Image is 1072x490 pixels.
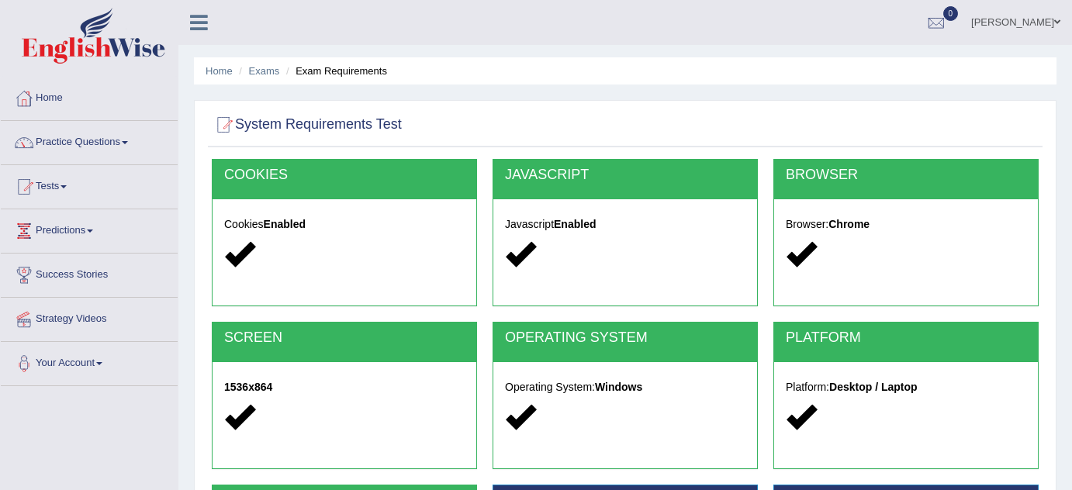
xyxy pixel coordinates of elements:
strong: Chrome [828,218,870,230]
h2: COOKIES [224,167,465,183]
strong: 1536x864 [224,381,272,393]
a: Home [1,77,178,116]
span: 0 [943,6,959,21]
strong: Desktop / Laptop [829,381,918,393]
a: Success Stories [1,254,178,292]
h5: Cookies [224,219,465,230]
h2: BROWSER [786,167,1026,183]
strong: Enabled [264,218,306,230]
h5: Platform: [786,381,1026,393]
a: Your Account [1,342,178,381]
h2: JAVASCRIPT [505,167,745,183]
strong: Windows [595,381,642,393]
h2: OPERATING SYSTEM [505,330,745,346]
h2: SCREEN [224,330,465,346]
a: Strategy Videos [1,298,178,336]
a: Practice Questions [1,121,178,160]
a: Predictions [1,209,178,248]
h2: PLATFORM [786,330,1026,346]
strong: Enabled [554,218,596,230]
li: Exam Requirements [282,64,387,78]
a: Tests [1,165,178,204]
h2: System Requirements Test [212,113,402,136]
h5: Operating System: [505,381,745,393]
h5: Browser: [786,219,1026,230]
a: Home [206,65,233,77]
h5: Javascript [505,219,745,230]
a: Exams [249,65,280,77]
